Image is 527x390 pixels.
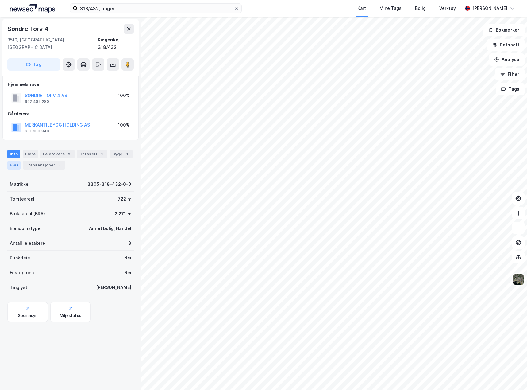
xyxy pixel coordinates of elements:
[7,150,20,158] div: Info
[124,254,131,262] div: Nei
[472,5,507,12] div: [PERSON_NAME]
[8,110,133,118] div: Gårdeiere
[7,58,60,71] button: Tag
[128,240,131,247] div: 3
[60,313,81,318] div: Miljøstatus
[10,4,55,13] img: logo.a4113a55bc3d86da70a041830d287a7e.svg
[10,195,34,203] div: Tomteareal
[110,150,133,158] div: Bygg
[7,161,21,170] div: ESG
[357,5,366,12] div: Kart
[118,121,130,129] div: 100%
[23,161,65,170] div: Transaksjoner
[124,269,131,276] div: Nei
[10,254,30,262] div: Punktleie
[89,225,131,232] div: Annet bolig, Handel
[25,129,49,134] div: 931 388 940
[10,269,34,276] div: Festegrunn
[7,24,49,34] div: Søndre Torv 4
[496,361,527,390] iframe: Chat Widget
[379,5,402,12] div: Mine Tags
[496,83,525,95] button: Tags
[96,284,131,291] div: [PERSON_NAME]
[115,210,131,217] div: 2 271 ㎡
[56,162,63,168] div: 7
[8,81,133,88] div: Hjemmelshaver
[10,240,45,247] div: Antall leietakere
[78,4,234,13] input: Søk på adresse, matrikkel, gårdeiere, leietakere eller personer
[513,274,524,285] img: 9k=
[118,92,130,99] div: 100%
[10,210,45,217] div: Bruksareal (BRA)
[10,284,27,291] div: Tinglyst
[40,150,75,158] div: Leietakere
[25,99,49,104] div: 992 485 280
[124,151,130,157] div: 1
[77,150,107,158] div: Datasett
[10,181,30,188] div: Matrikkel
[10,225,40,232] div: Eiendomstype
[495,68,525,80] button: Filter
[483,24,525,36] button: Bokmerker
[487,39,525,51] button: Datasett
[18,313,38,318] div: Geoinnsyn
[118,195,131,203] div: 722 ㎡
[99,151,105,157] div: 1
[489,53,525,66] button: Analyse
[7,36,98,51] div: 3510, [GEOGRAPHIC_DATA], [GEOGRAPHIC_DATA]
[87,181,131,188] div: 3305-318-432-0-0
[496,361,527,390] div: Kontrollprogram for chat
[98,36,134,51] div: Ringerike, 318/432
[439,5,456,12] div: Verktøy
[415,5,426,12] div: Bolig
[23,150,38,158] div: Eiere
[66,151,72,157] div: 3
